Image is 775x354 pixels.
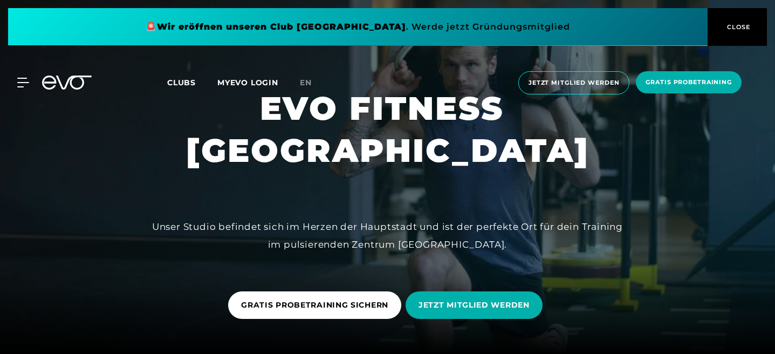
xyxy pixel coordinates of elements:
span: JETZT MITGLIED WERDEN [419,299,530,311]
a: GRATIS PROBETRAINING SICHERN [228,283,406,327]
span: CLOSE [724,22,751,32]
span: Clubs [167,78,196,87]
a: en [300,77,325,89]
span: en [300,78,312,87]
a: Clubs [167,77,217,87]
a: JETZT MITGLIED WERDEN [406,283,547,327]
a: Gratis Probetraining [633,71,745,94]
button: CLOSE [708,8,767,46]
div: Unser Studio befindet sich im Herzen der Hauptstadt und ist der perfekte Ort für dein Training im... [145,218,630,253]
span: Gratis Probetraining [646,78,732,87]
a: MYEVO LOGIN [217,78,278,87]
a: Jetzt Mitglied werden [515,71,633,94]
span: Jetzt Mitglied werden [529,78,619,87]
span: GRATIS PROBETRAINING SICHERN [241,299,388,311]
h1: EVO FITNESS [GEOGRAPHIC_DATA] [186,87,589,172]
